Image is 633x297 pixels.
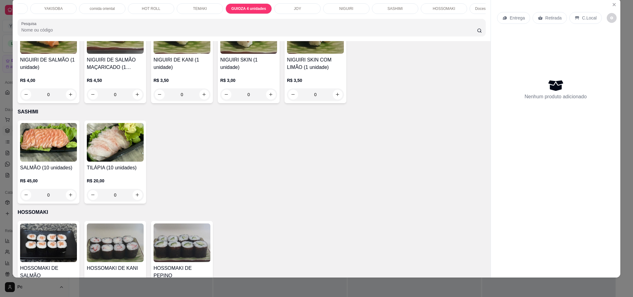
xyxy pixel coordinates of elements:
[154,56,210,71] h4: NIGUIRI DE KANI (1 unidade)
[142,6,160,11] p: HOT ROLL
[20,164,77,172] h4: SALMÃO (10 unidades)
[133,90,142,100] button: increase-product-quantity
[545,15,562,21] p: Retirada
[287,77,344,83] p: R$ 3,50
[339,6,353,11] p: NIGUIRI
[87,77,144,83] p: R$ 4,50
[87,265,144,272] h4: HOSSOMAKI DE KANI
[87,56,144,71] h4: NIGUIRI DE SALMÃO MAÇARICADO (1 unidade)
[87,223,144,262] img: product-image
[20,265,77,279] h4: HOSSOMAKI DE SALMÃO
[88,190,98,200] button: decrease-product-quantity
[582,15,597,21] p: C.Local
[287,56,344,71] h4: NIGUIRI SKIN COM LIMÃO (1 unidade)
[231,6,266,11] p: GUIOZA 4 unidades
[133,190,142,200] button: increase-product-quantity
[87,123,144,162] img: product-image
[154,223,210,262] img: product-image
[20,178,77,184] p: R$ 45,00
[90,6,115,11] p: comida oriental
[433,6,455,11] p: HOSSOMAKI
[193,6,207,11] p: TEMAKI
[21,27,477,33] input: Pesquisa
[18,108,486,116] p: SASHIMI
[44,6,63,11] p: YAKISOBA
[222,90,231,100] button: decrease-product-quantity
[154,77,210,83] p: R$ 3,50
[510,15,525,21] p: Entrega
[88,90,98,100] button: decrease-product-quantity
[525,93,587,100] p: Nenhum produto adicionado
[18,209,486,216] p: HOSSOMAKI
[87,164,144,172] h4: TILÁPIA (10 unidades)
[21,90,31,100] button: decrease-product-quantity
[66,190,76,200] button: increase-product-quantity
[266,90,276,100] button: increase-product-quantity
[294,6,301,11] p: JOY
[333,90,343,100] button: increase-product-quantity
[607,13,617,23] button: decrease-product-quantity
[155,90,165,100] button: decrease-product-quantity
[199,90,209,100] button: increase-product-quantity
[87,178,144,184] p: R$ 20,00
[220,77,277,83] p: R$ 3,00
[21,21,39,26] label: Pesquisa
[20,56,77,71] h4: NIGUIRI DE SALMÃO (1 unidade)
[66,90,76,100] button: increase-product-quantity
[20,123,77,162] img: product-image
[288,90,298,100] button: decrease-product-quantity
[475,6,510,11] p: Doces e salgados 😋
[220,56,277,71] h4: NIGUIRI SKIN (1 unidade)
[20,223,77,262] img: product-image
[154,265,210,279] h4: HOSSOMAKI DE PEPINO
[20,77,77,83] p: R$ 4,00
[21,190,31,200] button: decrease-product-quantity
[387,6,403,11] p: SASHIMI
